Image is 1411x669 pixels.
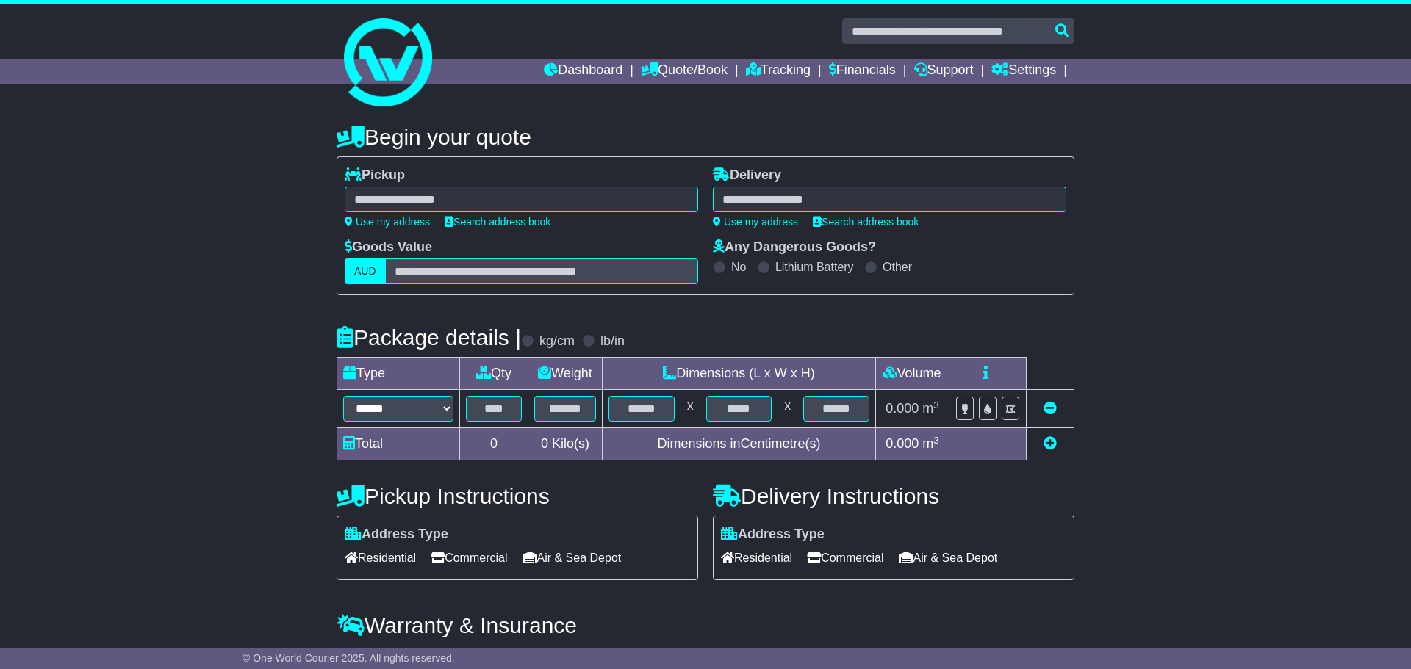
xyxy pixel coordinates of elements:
a: Use my address [345,216,430,228]
span: Commercial [807,546,883,569]
td: Weight [528,358,603,390]
td: Type [337,358,460,390]
label: Delivery [713,167,781,184]
label: kg/cm [539,333,575,350]
a: Dashboard [544,59,622,84]
span: Air & Sea Depot [899,546,998,569]
td: Dimensions (L x W x H) [602,358,875,390]
a: Support [914,59,974,84]
label: Address Type [721,527,825,543]
span: 0.000 [886,436,919,451]
a: Financials [829,59,896,84]
div: All our quotes include a $ FreightSafe warranty. [337,646,1074,662]
h4: Warranty & Insurance [337,613,1074,637]
td: Dimensions in Centimetre(s) [602,428,875,460]
span: 250 [485,646,507,660]
span: Air & Sea Depot [523,546,622,569]
label: Lithium Battery [775,260,854,274]
span: m [922,436,939,451]
sup: 3 [933,399,939,411]
a: Settings [991,59,1056,84]
label: Pickup [345,167,405,184]
span: Commercial [431,546,507,569]
span: Residential [345,546,416,569]
span: © One World Courier 2025. All rights reserved. [243,652,455,664]
a: Add new item [1044,436,1057,451]
sup: 3 [933,435,939,446]
a: Search address book [813,216,919,228]
h4: Pickup Instructions [337,484,698,508]
a: Quote/Book [641,59,728,84]
span: 0.000 [886,401,919,416]
a: Remove this item [1044,401,1057,416]
span: Residential [721,546,792,569]
a: Use my address [713,216,798,228]
label: No [731,260,746,274]
td: Volume [875,358,949,390]
span: m [922,401,939,416]
h4: Package details | [337,325,521,350]
h4: Begin your quote [337,125,1074,149]
label: Any Dangerous Goods? [713,239,876,256]
label: Goods Value [345,239,432,256]
a: Tracking [746,59,811,84]
label: Address Type [345,527,448,543]
td: 0 [460,428,528,460]
td: Total [337,428,460,460]
h4: Delivery Instructions [713,484,1074,508]
label: AUD [345,258,386,284]
label: Other [883,260,912,274]
td: Kilo(s) [528,428,603,460]
span: 0 [541,436,548,451]
td: Qty [460,358,528,390]
td: x [681,390,700,428]
td: x [778,390,797,428]
label: lb/in [600,333,625,350]
a: Search address book [445,216,550,228]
